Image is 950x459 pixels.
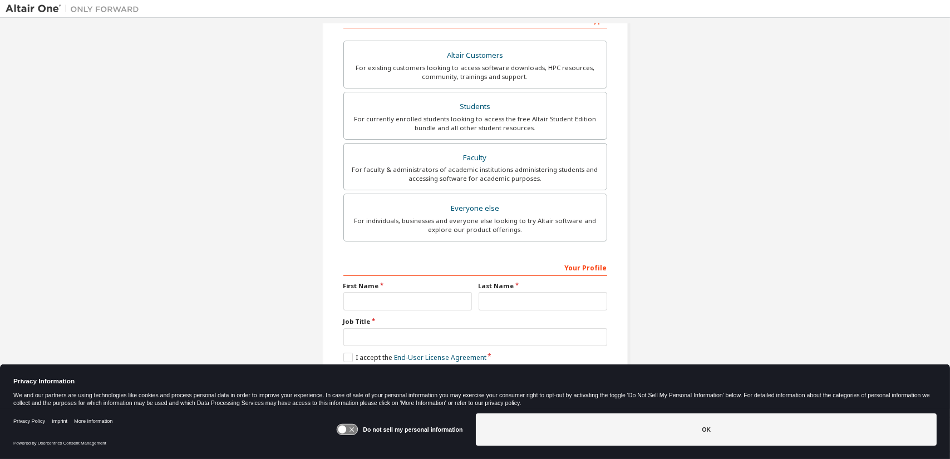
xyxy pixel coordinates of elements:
div: Your Profile [343,258,607,276]
div: Students [351,99,600,115]
label: I accept the [343,353,486,362]
div: Altair Customers [351,48,600,63]
label: Last Name [479,282,607,290]
label: First Name [343,282,472,290]
div: For existing customers looking to access software downloads, HPC resources, community, trainings ... [351,63,600,81]
a: End-User License Agreement [394,353,486,362]
img: Altair One [6,3,145,14]
div: For individuals, businesses and everyone else looking to try Altair software and explore our prod... [351,216,600,234]
div: For currently enrolled students looking to access the free Altair Student Edition bundle and all ... [351,115,600,132]
div: Everyone else [351,201,600,216]
div: Faculty [351,150,600,166]
div: For faculty & administrators of academic institutions administering students and accessing softwa... [351,165,600,183]
label: Job Title [343,317,607,326]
